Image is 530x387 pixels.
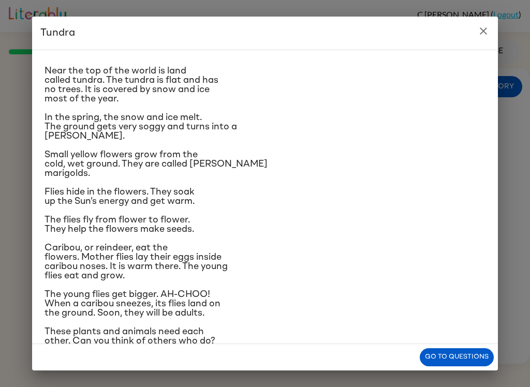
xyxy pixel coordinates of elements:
[45,243,228,280] span: Caribou, or reindeer, eat the flowers. Mother flies lay their eggs inside caribou noses. It is wa...
[420,348,494,366] button: Go to questions
[32,17,498,50] h2: Tundra
[45,215,194,234] span: The flies fly from flower to flower. They help the flowers make seeds.
[45,290,220,318] span: The young flies get bigger. AH-CHOO! When a caribou sneezes, its flies land on the ground. Soon, ...
[45,113,237,141] span: In the spring, the snow and ice melt. The ground gets very soggy and turns into a [PERSON_NAME].
[45,150,268,178] span: Small yellow flowers grow from the cold, wet ground. They are called [PERSON_NAME] marigolds.
[45,66,218,103] span: Near the top of the world is land called tundra. The tundra is flat and has no trees. It is cover...
[45,187,195,206] span: Flies hide in the flowers. They soak up the Sun’s energy and get warm.
[473,21,494,41] button: close
[45,327,215,346] span: These plants and animals need each other. Can you think of others who do?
